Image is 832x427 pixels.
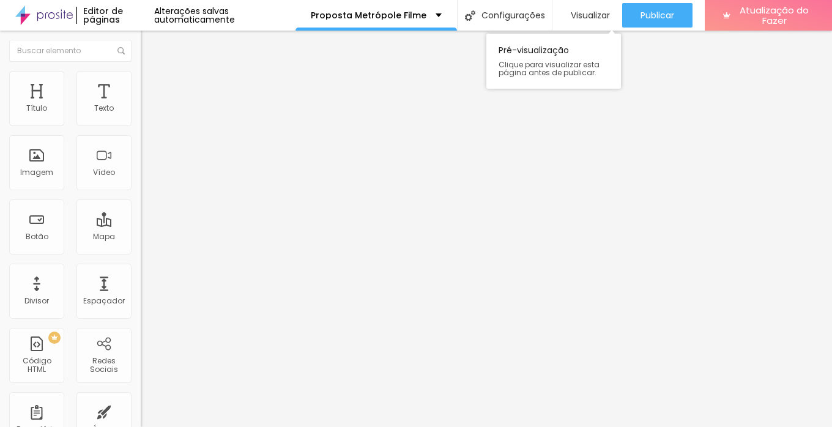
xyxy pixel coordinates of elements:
font: Pré-visualização [499,44,569,56]
font: Botão [26,231,48,242]
font: Mapa [93,231,115,242]
font: Código HTML [23,355,51,374]
font: Imagem [20,167,53,177]
font: Espaçador [83,295,125,306]
input: Buscar elemento [9,40,132,62]
font: Configurações [481,9,545,21]
font: Atualização do Fazer [740,4,809,27]
button: Publicar [622,3,693,28]
img: Ícone [465,10,475,21]
font: Editor de páginas [83,5,123,26]
font: Publicar [641,9,674,21]
img: Ícone [117,47,125,54]
font: Divisor [24,295,49,306]
font: Proposta Metrópole Filme [311,9,426,21]
font: Clique para visualizar esta página antes de publicar. [499,59,600,78]
font: Alterações salvas automaticamente [154,5,235,26]
font: Visualizar [571,9,610,21]
font: Texto [94,103,114,113]
button: Visualizar [552,3,622,28]
font: Vídeo [93,167,115,177]
font: Redes Sociais [90,355,118,374]
font: Título [26,103,47,113]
